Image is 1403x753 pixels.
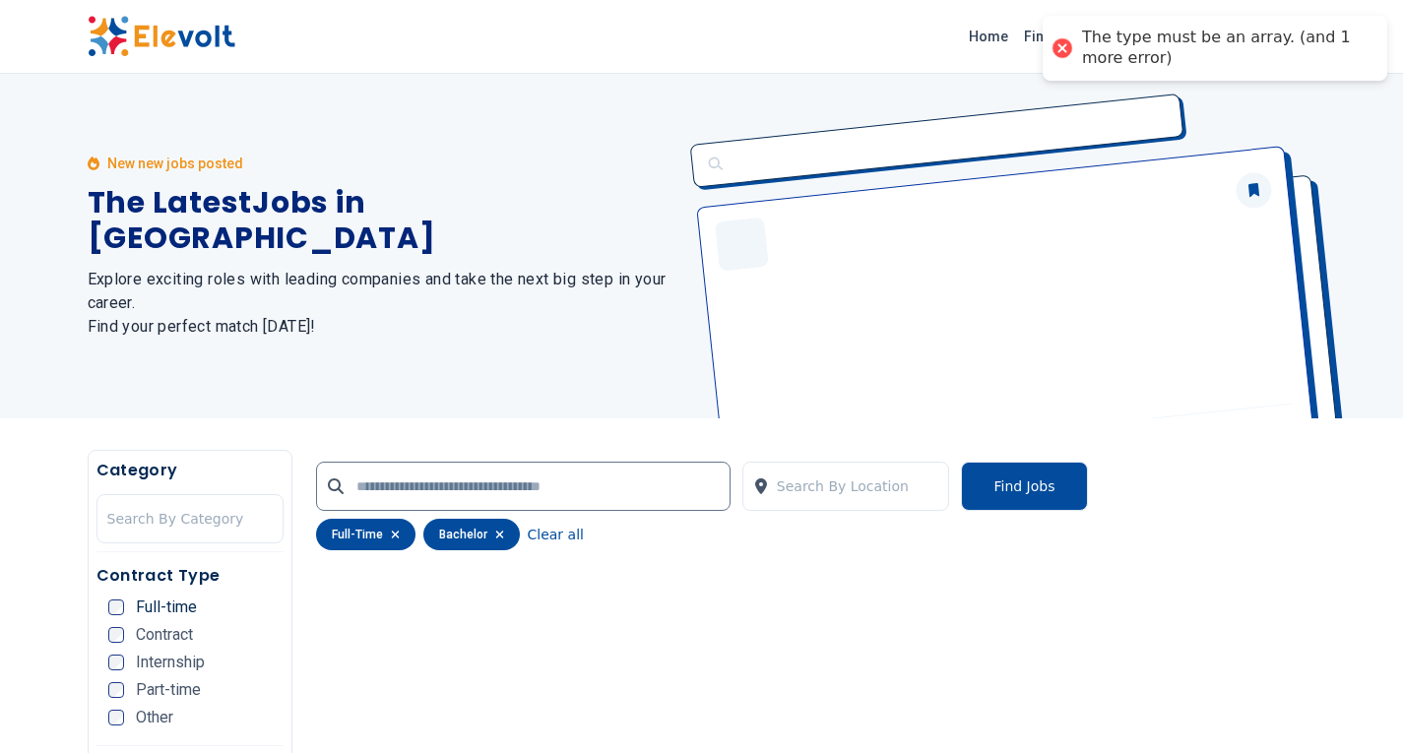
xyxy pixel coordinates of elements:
div: full-time [316,519,415,550]
img: Elevolt [88,16,235,57]
p: New new jobs posted [107,154,243,173]
span: Part-time [136,682,201,698]
input: Contract [108,627,124,643]
h5: Contract Type [96,564,284,588]
input: Full-time [108,599,124,615]
a: Find Jobs [1016,21,1097,52]
div: The type must be an array. (and 1 more error) [1082,28,1368,69]
h5: Category [96,459,284,482]
span: Contract [136,627,193,643]
button: Find Jobs [961,462,1087,511]
input: Other [108,710,124,725]
span: Other [136,710,173,725]
h1: The Latest Jobs in [GEOGRAPHIC_DATA] [88,185,678,256]
span: Internship [136,655,205,670]
input: Internship [108,655,124,670]
a: Home [961,21,1016,52]
h2: Explore exciting roles with leading companies and take the next big step in your career. Find you... [88,268,678,339]
input: Part-time [108,682,124,698]
div: bachelor [423,519,520,550]
span: Full-time [136,599,197,615]
button: Clear all [528,519,584,550]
